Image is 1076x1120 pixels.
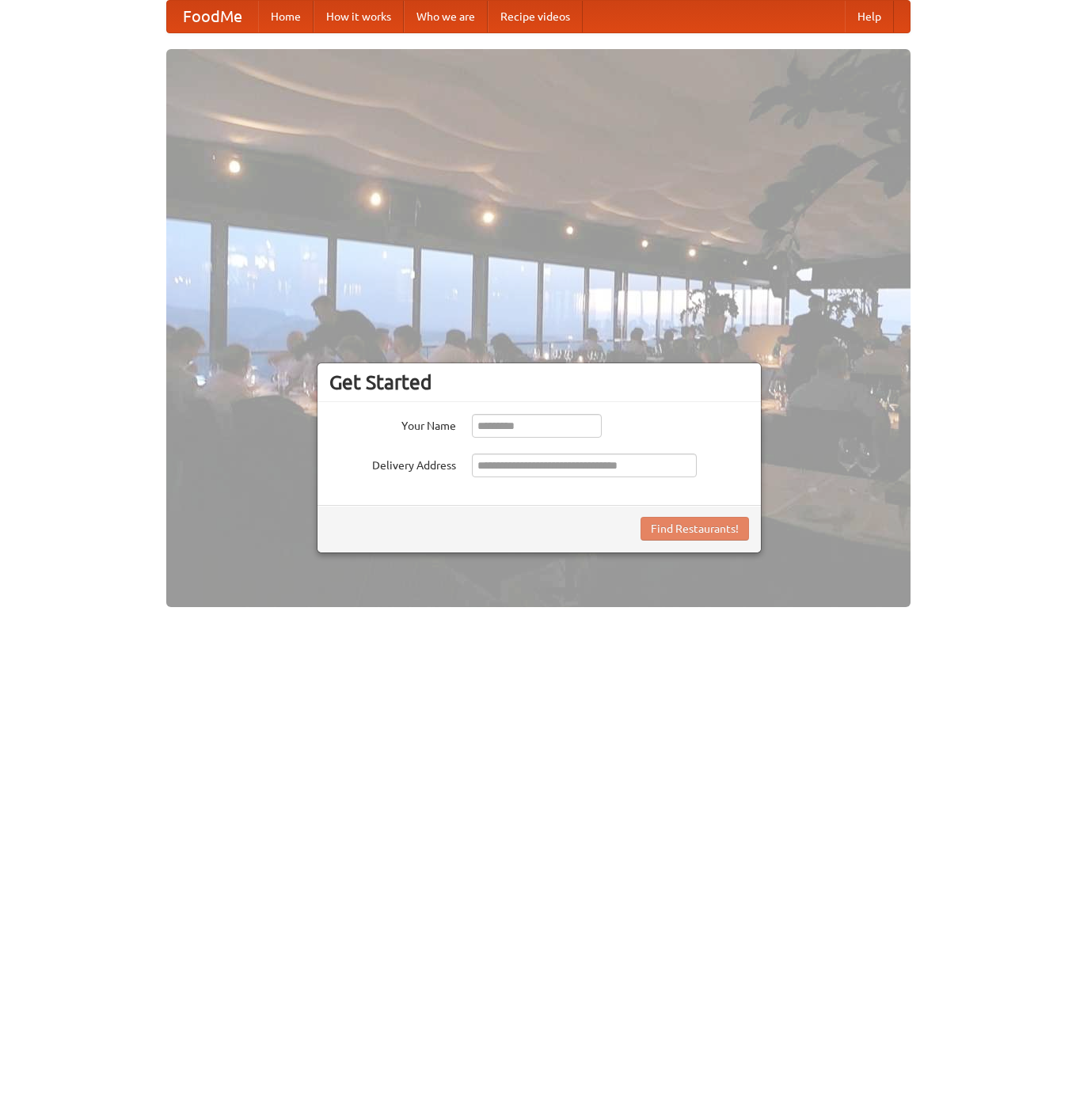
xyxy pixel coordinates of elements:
[404,1,488,32] a: Who we are
[845,1,894,32] a: Help
[258,1,314,32] a: Home
[314,1,404,32] a: How it works
[329,454,456,473] label: Delivery Address
[329,414,456,434] label: Your Name
[329,370,749,394] h3: Get Started
[488,1,583,32] a: Recipe videos
[641,517,749,541] button: Find Restaurants!
[167,1,258,32] a: FoodMe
